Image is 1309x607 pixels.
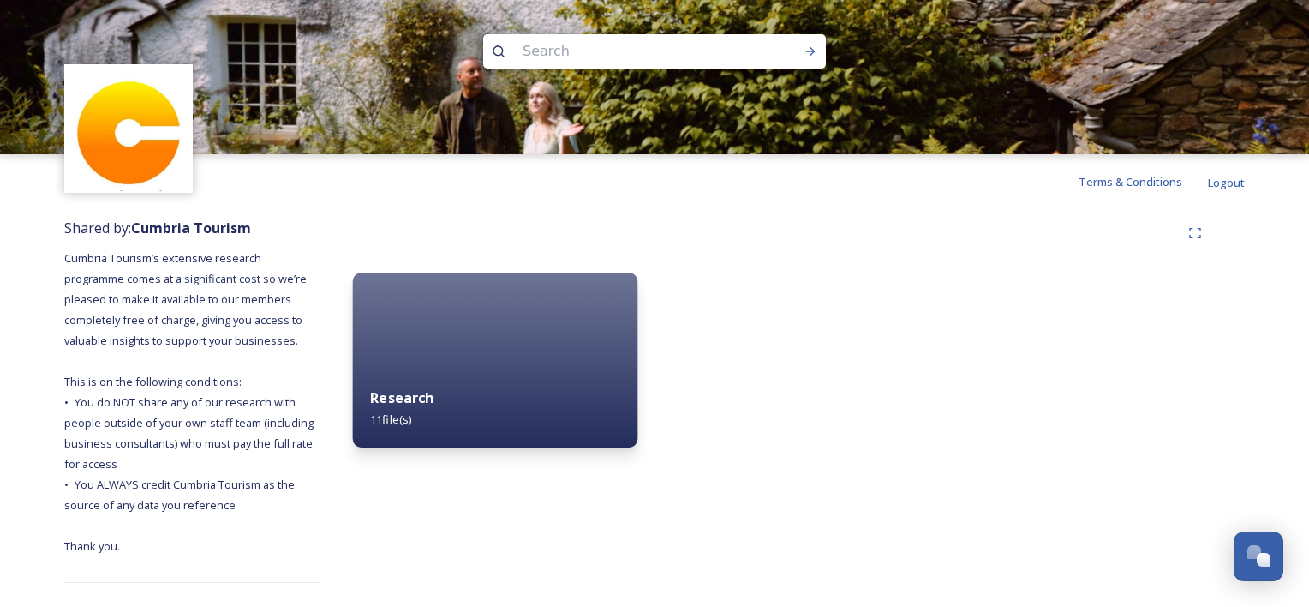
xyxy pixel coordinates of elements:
strong: Research [370,388,433,407]
input: Search [514,33,749,70]
span: Terms & Conditions [1079,174,1182,189]
a: Terms & Conditions [1079,171,1208,192]
strong: Cumbria Tourism [131,219,251,237]
span: Shared by: [64,219,251,237]
span: Logout [1208,175,1245,190]
button: Open Chat [1234,532,1283,581]
span: 11 file(s) [370,412,411,427]
img: images.jpg [67,67,191,191]
span: Cumbria Tourism’s extensive research programme comes at a significant cost so we’re pleased to ma... [64,250,316,554]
